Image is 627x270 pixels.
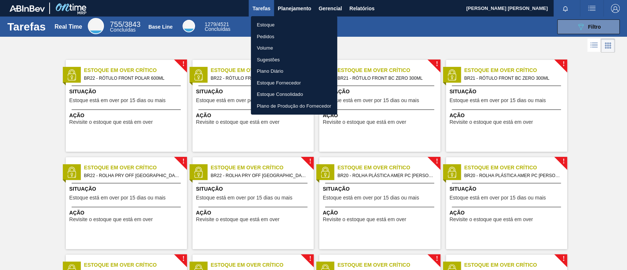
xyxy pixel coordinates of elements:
[251,54,337,66] a: Sugestões
[251,42,337,54] a: Volume
[251,100,337,112] a: Plano de Produção do Fornecedor
[251,89,337,100] a: Estoque Consolidado
[251,31,337,43] a: Pedidos
[251,19,337,31] a: Estoque
[251,65,337,77] a: Plano Diário
[251,77,337,89] a: Estoque Fornecedor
